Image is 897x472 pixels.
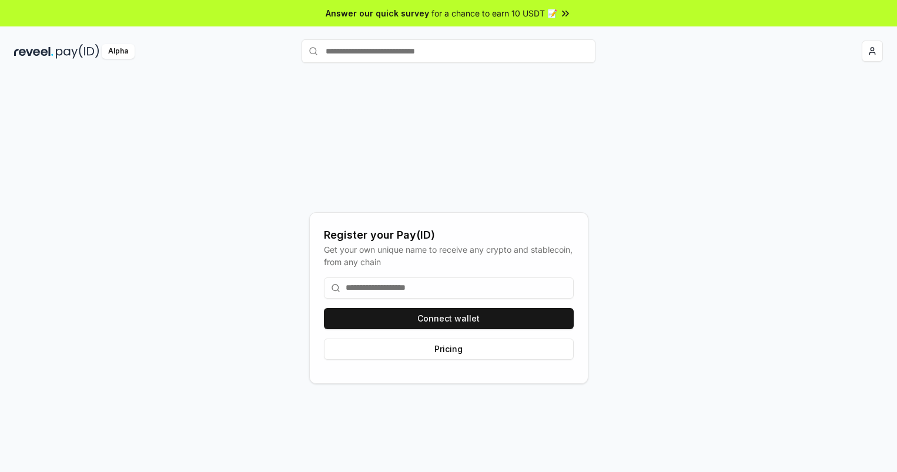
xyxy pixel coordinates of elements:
span: for a chance to earn 10 USDT 📝 [431,7,557,19]
button: Pricing [324,339,574,360]
button: Connect wallet [324,308,574,329]
div: Register your Pay(ID) [324,227,574,243]
div: Alpha [102,44,135,59]
img: pay_id [56,44,99,59]
span: Answer our quick survey [326,7,429,19]
div: Get your own unique name to receive any crypto and stablecoin, from any chain [324,243,574,268]
img: reveel_dark [14,44,53,59]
